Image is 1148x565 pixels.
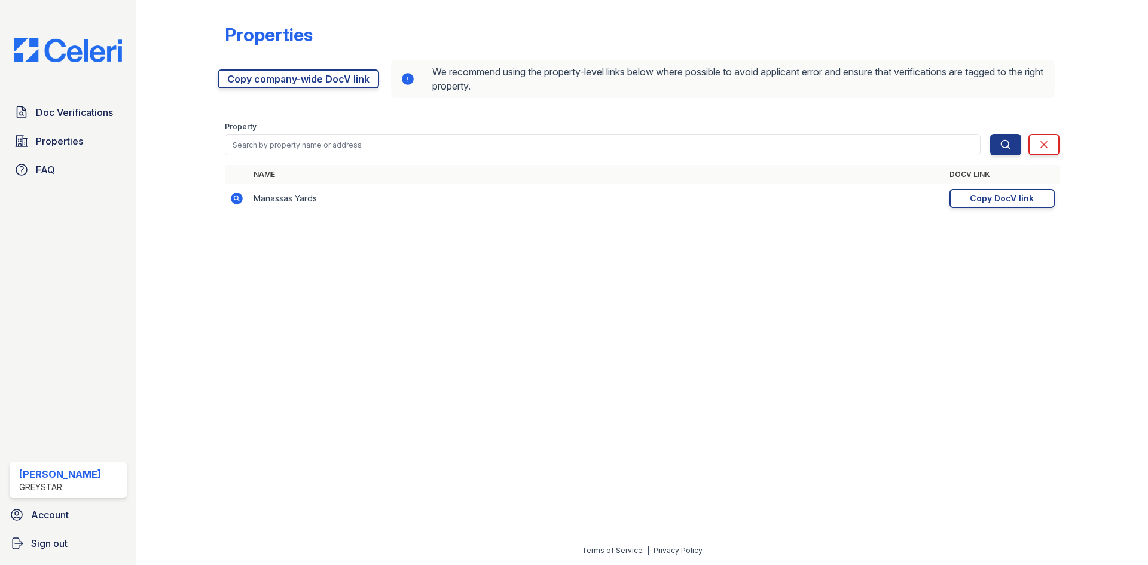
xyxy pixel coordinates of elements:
[36,163,55,177] span: FAQ
[249,184,945,213] td: Manassas Yards
[582,546,643,555] a: Terms of Service
[5,503,132,527] a: Account
[19,481,101,493] div: Greystar
[225,134,981,155] input: Search by property name or address
[218,69,379,88] a: Copy company-wide DocV link
[5,38,132,62] img: CE_Logo_Blue-a8612792a0a2168367f1c8372b55b34899dd931a85d93a1a3d3e32e68fde9ad4.png
[36,134,83,148] span: Properties
[19,467,101,481] div: [PERSON_NAME]
[31,508,69,522] span: Account
[391,60,1055,98] div: We recommend using the property-level links below where possible to avoid applicant error and ens...
[10,129,127,153] a: Properties
[225,24,313,45] div: Properties
[225,122,257,132] label: Property
[31,536,68,551] span: Sign out
[647,546,649,555] div: |
[36,105,113,120] span: Doc Verifications
[10,100,127,124] a: Doc Verifications
[970,193,1034,204] div: Copy DocV link
[10,158,127,182] a: FAQ
[5,532,132,555] a: Sign out
[949,189,1055,208] a: Copy DocV link
[945,165,1060,184] th: DocV Link
[654,546,703,555] a: Privacy Policy
[249,165,945,184] th: Name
